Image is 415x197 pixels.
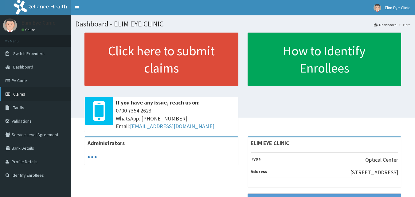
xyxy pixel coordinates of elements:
[374,22,397,27] a: Dashboard
[116,107,235,130] span: 0700 7354 2623 WhatsApp: [PHONE_NUMBER] Email:
[248,33,401,86] a: How to Identify Enrollees
[251,140,289,147] strong: ELIM EYE CLINIC
[13,105,24,110] span: Tariffs
[374,4,381,12] img: User Image
[365,156,398,164] p: Optical Center
[350,168,398,176] p: [STREET_ADDRESS]
[22,28,36,32] a: Online
[13,64,33,70] span: Dashboard
[22,20,55,26] p: Elim Eye Clinic
[251,169,267,174] b: Address
[116,99,200,106] b: If you have any issue, reach us on:
[84,33,238,86] a: Click here to submit claims
[13,91,25,97] span: Claims
[88,152,97,162] svg: audio-loading
[3,18,17,32] img: User Image
[13,51,45,56] span: Switch Providers
[88,140,125,147] b: Administrators
[75,20,410,28] h1: Dashboard - ELIM EYE CLINIC
[251,156,261,162] b: Type
[130,123,214,130] a: [EMAIL_ADDRESS][DOMAIN_NAME]
[385,5,410,10] span: Elim Eye Clinic
[397,22,410,27] li: Here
